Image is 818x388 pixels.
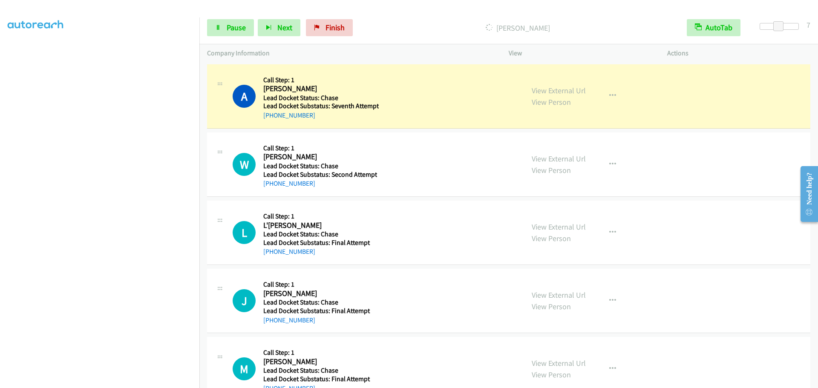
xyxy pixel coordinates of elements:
[263,316,315,324] a: [PHONE_NUMBER]
[364,22,671,34] p: [PERSON_NAME]
[667,48,810,58] p: Actions
[233,357,256,380] h1: M
[233,85,256,108] h1: A
[233,289,256,312] div: The call is yet to be attempted
[532,154,586,164] a: View External Url
[509,48,652,58] p: View
[793,160,818,228] iframe: Resource Center
[233,153,256,176] h1: W
[532,302,571,311] a: View Person
[532,233,571,243] a: View Person
[263,239,377,247] h5: Lead Docket Substatus: Final Attempt
[532,222,586,232] a: View External Url
[532,165,571,175] a: View Person
[233,221,256,244] h1: L
[263,221,377,230] h2: L'[PERSON_NAME]
[263,280,377,289] h5: Call Step: 1
[258,19,300,36] button: Next
[263,76,379,84] h5: Call Step: 1
[532,86,586,95] a: View External Url
[263,307,377,315] h5: Lead Docket Substatus: Final Attempt
[263,152,377,162] h2: [PERSON_NAME]
[263,289,377,299] h2: [PERSON_NAME]
[207,48,493,58] p: Company Information
[263,144,377,152] h5: Call Step: 1
[233,357,256,380] div: The call is yet to be attempted
[532,370,571,379] a: View Person
[207,19,254,36] a: Pause
[263,298,377,307] h5: Lead Docket Status: Chase
[263,162,377,170] h5: Lead Docket Status: Chase
[263,348,377,357] h5: Call Step: 1
[233,153,256,176] div: The call is yet to be attempted
[263,111,315,119] a: [PHONE_NUMBER]
[263,375,377,383] h5: Lead Docket Substatus: Final Attempt
[233,221,256,244] div: The call is yet to be attempted
[263,247,315,256] a: [PHONE_NUMBER]
[806,19,810,31] div: 7
[263,179,315,187] a: [PHONE_NUMBER]
[277,23,292,32] span: Next
[263,84,377,94] h2: [PERSON_NAME]
[532,290,586,300] a: View External Url
[227,23,246,32] span: Pause
[325,23,345,32] span: Finish
[233,289,256,312] h1: J
[687,19,740,36] button: AutoTab
[263,102,379,110] h5: Lead Docket Substatus: Seventh Attempt
[263,170,377,179] h5: Lead Docket Substatus: Second Attempt
[532,358,586,368] a: View External Url
[263,212,377,221] h5: Call Step: 1
[532,97,571,107] a: View Person
[263,366,377,375] h5: Lead Docket Status: Chase
[263,94,379,102] h5: Lead Docket Status: Chase
[263,230,377,239] h5: Lead Docket Status: Chase
[306,19,353,36] a: Finish
[263,357,377,367] h2: [PERSON_NAME]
